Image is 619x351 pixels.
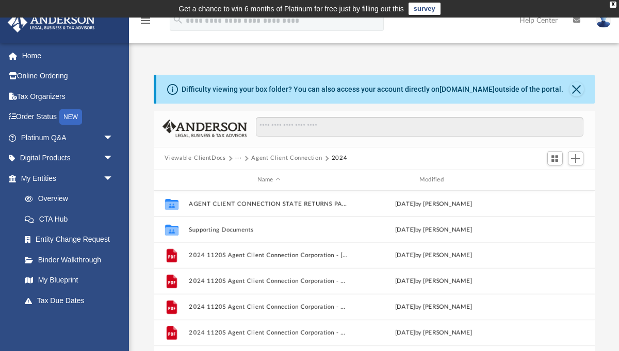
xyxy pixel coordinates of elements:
div: [DATE] by [PERSON_NAME] [353,199,513,208]
a: Tax Due Dates [14,290,129,311]
div: Modified [353,175,513,185]
button: AGENT CLIENT CONNECTION STATE RETURNS PAPER FILE (UPDATED) [189,200,349,207]
a: Order StatusNEW [7,107,129,128]
a: CTA Hub [14,209,129,229]
button: 2024 1120S Agent Client Connection Corporation - CA FTB 3586 Payment Voucher.pdf [189,303,349,310]
input: Search files and folders [256,117,583,137]
div: [DATE] by [PERSON_NAME] [353,225,513,234]
a: Online Ordering [7,66,129,87]
div: Get a chance to win 6 months of Platinum for free just by filling out this [178,3,404,15]
i: search [172,14,184,25]
a: Overview [14,189,129,209]
span: arrow_drop_down [103,148,124,169]
span: arrow_drop_down [103,311,124,332]
a: Digital Productsarrow_drop_down [7,148,129,169]
a: My Anderson Teamarrow_drop_down [7,311,124,331]
span: arrow_drop_down [103,168,124,189]
div: close [610,2,616,8]
div: [DATE] by [PERSON_NAME] [353,276,513,286]
a: survey [409,3,441,15]
img: User Pic [596,13,611,28]
div: id [158,175,184,185]
button: ··· [235,154,242,163]
div: Difficulty viewing your box folder? You can also access your account directly on outside of the p... [182,84,563,95]
div: id [518,175,590,185]
div: Name [188,175,349,185]
i: menu [139,14,152,27]
div: NEW [59,109,82,125]
button: 2024 1120S Agent Client Connection Corporation - CA Form Group 540NR.pdf [189,277,349,284]
a: Home [7,45,129,66]
button: Add [568,151,583,165]
a: My Blueprint [14,270,124,291]
button: Supporting Documents [189,226,349,232]
a: My Entitiesarrow_drop_down [7,168,129,189]
a: Platinum Q&Aarrow_drop_down [7,127,129,148]
a: Entity Change Request [14,229,129,250]
div: [DATE] by [PERSON_NAME] [353,250,513,260]
a: [DOMAIN_NAME] [439,85,495,93]
span: arrow_drop_down [103,127,124,148]
button: Close [569,82,584,96]
a: Binder Walkthrough [14,249,129,270]
img: Anderson Advisors Platinum Portal [5,12,98,32]
button: Switch to Grid View [547,151,563,165]
a: menu [139,20,152,27]
button: Viewable-ClientDocs [165,154,225,163]
div: [DATE] by [PERSON_NAME] [353,328,513,337]
button: 2024 1120S Agent Client Connection Corporation - [GEOGRAPHIC_DATA] Form 100-ES Estimated Tax Paym... [189,252,349,258]
button: 2024 [332,154,348,163]
button: Agent Client Connection [251,154,322,163]
button: 2024 1120S Agent Client Connection Corporation - CO Form DR 0900-P Payment Voucher.pdf [189,329,349,336]
div: [DATE] by [PERSON_NAME] [353,302,513,311]
a: Tax Organizers [7,86,129,107]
